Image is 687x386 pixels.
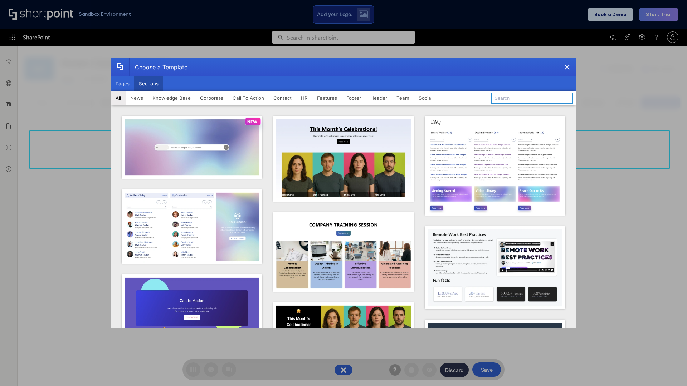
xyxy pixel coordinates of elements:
[296,91,312,105] button: HR
[126,91,148,105] button: News
[414,91,437,105] button: Social
[312,91,342,105] button: Features
[111,91,126,105] button: All
[129,58,187,76] div: Choose a Template
[195,91,228,105] button: Corporate
[366,91,392,105] button: Header
[651,352,687,386] iframe: Chat Widget
[111,76,134,91] button: Pages
[247,119,259,124] p: NEW!
[342,91,366,105] button: Footer
[269,91,296,105] button: Contact
[111,58,576,328] div: template selector
[134,76,163,91] button: Sections
[148,91,195,105] button: Knowledge Base
[392,91,414,105] button: Team
[491,93,573,104] input: Search
[228,91,269,105] button: Call To Action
